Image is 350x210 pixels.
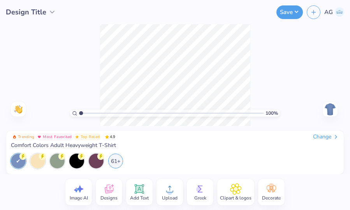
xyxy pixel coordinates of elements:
[108,154,123,168] div: 61+
[18,135,34,139] span: Trending
[313,133,339,140] div: Change
[276,5,303,19] button: Save
[335,7,344,17] img: Avery Greene
[74,133,102,140] button: Badge Button
[81,135,100,139] span: Top Rated
[130,195,149,201] span: Add Text
[11,142,116,149] span: Comfort Colors Adult Heavyweight T-Shirt
[324,7,344,17] a: AG
[100,195,118,201] span: Designs
[70,195,88,201] span: Image AI
[162,195,178,201] span: Upload
[43,135,72,139] span: Most Favorited
[6,7,46,17] span: Design Title
[324,103,336,115] img: Back
[37,135,41,139] img: Most Favorited sort
[11,133,36,140] button: Badge Button
[194,195,206,201] span: Greek
[12,135,16,139] img: Trending sort
[262,195,281,201] span: Decorate
[36,133,73,140] button: Badge Button
[220,195,252,201] span: Clipart & logos
[103,133,118,140] span: 4.9
[75,135,79,139] img: Top Rated sort
[324,8,333,17] span: AG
